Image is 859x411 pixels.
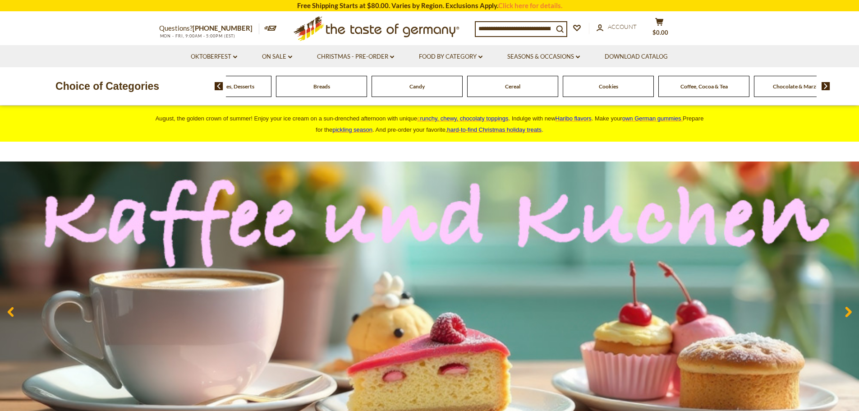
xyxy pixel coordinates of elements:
[505,83,520,90] a: Cereal
[556,115,592,122] a: Haribo flavors
[191,52,237,62] a: Oktoberfest
[159,33,236,38] span: MON - FRI, 9:00AM - 5:00PM (EST)
[159,23,259,34] p: Questions?
[317,52,394,62] a: Christmas - PRE-ORDER
[313,83,330,90] a: Breads
[608,23,637,30] span: Account
[599,83,618,90] a: Cookies
[507,52,580,62] a: Seasons & Occasions
[156,115,704,133] span: August, the golden crown of summer! Enjoy your ice cream on a sun-drenched afternoon with unique ...
[680,83,728,90] a: Coffee, Cocoa & Tea
[646,18,673,40] button: $0.00
[622,115,681,122] span: own German gummies
[193,24,253,32] a: [PHONE_NUMBER]
[332,126,372,133] a: pickling season
[605,52,668,62] a: Download Catalog
[198,83,254,90] a: Baking, Cakes, Desserts
[262,52,292,62] a: On Sale
[215,82,223,90] img: previous arrow
[417,115,509,122] a: crunchy, chewy, chocolaty toppings
[597,22,637,32] a: Account
[447,126,542,133] a: hard-to-find Christmas holiday treats
[409,83,425,90] a: Candy
[447,126,543,133] span: .
[822,82,830,90] img: next arrow
[652,29,668,36] span: $0.00
[420,115,508,122] span: runchy, chewy, chocolaty toppings
[419,52,482,62] a: Food By Category
[622,115,683,122] a: own German gummies.
[773,83,827,90] a: Chocolate & Marzipan
[498,1,562,9] a: Click here for details.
